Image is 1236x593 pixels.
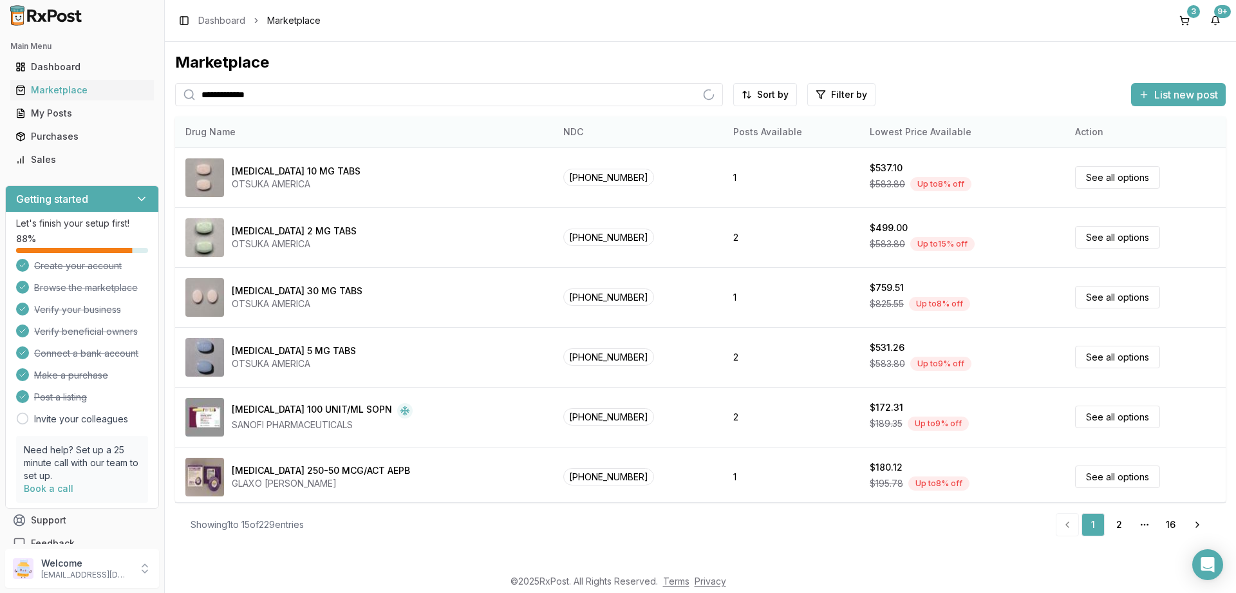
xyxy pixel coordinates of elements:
button: Feedback [5,532,159,555]
p: Let's finish your setup first! [16,217,148,230]
img: Abilify 10 MG TABS [185,158,224,197]
span: $195.78 [870,477,903,490]
a: Go to next page [1184,513,1210,536]
a: See all options [1075,346,1160,368]
a: See all options [1075,466,1160,488]
span: $583.80 [870,178,905,191]
div: Up to 8 % off [910,177,971,191]
div: [MEDICAL_DATA] 5 MG TABS [232,344,356,357]
div: OTSUKA AMERICA [232,178,360,191]
span: $189.35 [870,417,903,430]
div: $172.31 [870,401,903,414]
span: 88 % [16,232,36,245]
div: Up to 9 % off [910,357,971,371]
div: Up to 9 % off [908,417,969,431]
div: Up to 8 % off [909,297,970,311]
a: Sales [10,148,154,171]
td: 1 [723,447,859,507]
img: Advair Diskus 250-50 MCG/ACT AEPB [185,458,224,496]
div: Open Intercom Messenger [1192,549,1223,580]
div: $180.12 [870,461,903,474]
div: $537.10 [870,162,903,174]
span: [PHONE_NUMBER] [563,169,654,186]
div: $759.51 [870,281,904,294]
div: SANOFI PHARMACEUTICALS [232,419,413,431]
nav: pagination [1056,513,1210,536]
button: Support [5,509,159,532]
a: Purchases [10,125,154,148]
span: Filter by [831,88,867,101]
button: Sales [5,149,159,170]
span: Connect a bank account [34,347,138,360]
nav: breadcrumb [198,14,321,27]
div: Up to 8 % off [908,476,969,491]
th: Lowest Price Available [859,117,1065,147]
a: See all options [1075,286,1160,308]
td: 2 [723,327,859,387]
span: [PHONE_NUMBER] [563,408,654,426]
span: $583.80 [870,357,905,370]
button: Sort by [733,83,797,106]
th: NDC [553,117,723,147]
span: Browse the marketplace [34,281,138,294]
span: Marketplace [267,14,321,27]
button: My Posts [5,103,159,124]
div: Sales [15,153,149,166]
div: Purchases [15,130,149,143]
h2: Main Menu [10,41,154,52]
div: Showing 1 to 15 of 229 entries [191,518,304,531]
td: 1 [723,147,859,207]
div: OTSUKA AMERICA [232,297,362,310]
img: RxPost Logo [5,5,88,26]
div: 3 [1187,5,1200,18]
button: List new post [1131,83,1226,106]
a: See all options [1075,226,1160,249]
span: $825.55 [870,297,904,310]
span: Verify your business [34,303,121,316]
div: Up to 15 % off [910,237,975,251]
button: Marketplace [5,80,159,100]
span: Post a listing [34,391,87,404]
div: [MEDICAL_DATA] 2 MG TABS [232,225,357,238]
span: [PHONE_NUMBER] [563,288,654,306]
th: Posts Available [723,117,859,147]
div: 9+ [1214,5,1231,18]
span: Sort by [757,88,789,101]
a: Dashboard [10,55,154,79]
span: $583.80 [870,238,905,250]
a: 1 [1081,513,1105,536]
button: 9+ [1205,10,1226,31]
div: GLAXO [PERSON_NAME] [232,477,410,490]
div: OTSUKA AMERICA [232,238,357,250]
div: Dashboard [15,61,149,73]
th: Action [1065,117,1226,147]
div: [MEDICAL_DATA] 100 UNIT/ML SOPN [232,403,392,419]
span: [PHONE_NUMBER] [563,348,654,366]
a: Marketplace [10,79,154,102]
a: Invite your colleagues [34,413,128,426]
div: [MEDICAL_DATA] 30 MG TABS [232,285,362,297]
img: Abilify 2 MG TABS [185,218,224,257]
img: Abilify 5 MG TABS [185,338,224,377]
span: [PHONE_NUMBER] [563,468,654,485]
div: Marketplace [175,52,1226,73]
button: 3 [1174,10,1195,31]
div: [MEDICAL_DATA] 10 MG TABS [232,165,360,178]
a: List new post [1131,89,1226,102]
button: Dashboard [5,57,159,77]
a: My Posts [10,102,154,125]
a: See all options [1075,406,1160,428]
td: 1 [723,267,859,327]
span: Create your account [34,259,122,272]
a: Book a call [24,483,73,494]
span: [PHONE_NUMBER] [563,229,654,246]
div: $531.26 [870,341,904,354]
a: Terms [663,576,689,587]
p: [EMAIL_ADDRESS][DOMAIN_NAME] [41,570,131,580]
button: Purchases [5,126,159,147]
div: $499.00 [870,221,908,234]
th: Drug Name [175,117,553,147]
img: Admelog SoloStar 100 UNIT/ML SOPN [185,398,224,437]
div: Marketplace [15,84,149,97]
img: Abilify 30 MG TABS [185,278,224,317]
